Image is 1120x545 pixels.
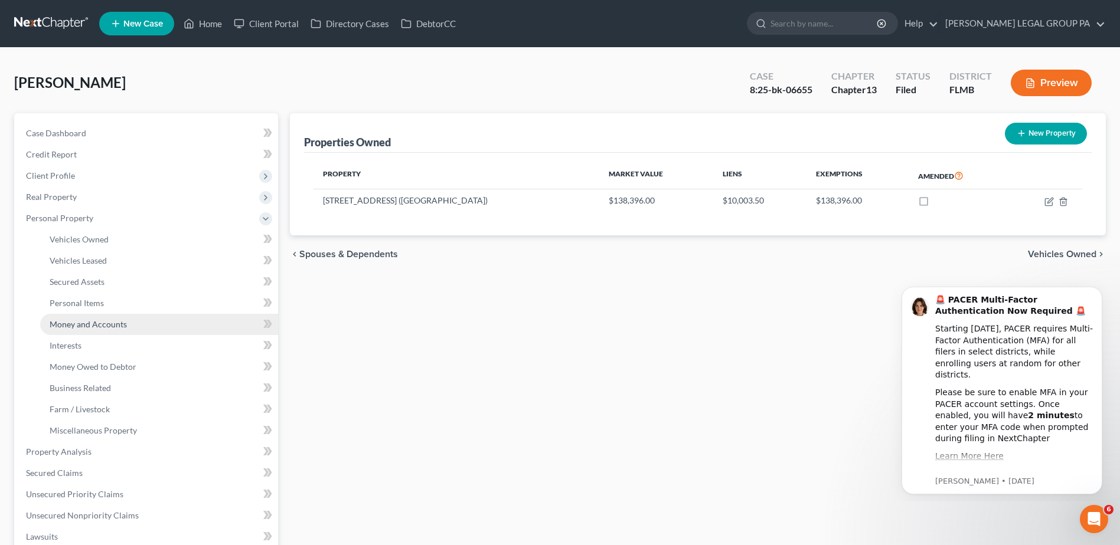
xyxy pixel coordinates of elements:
[51,193,209,237] i: We use the Salesforce Authenticator app for MFA at NextChapter and other users are reporting the ...
[40,420,278,441] a: Miscellaneous Property
[17,144,278,165] a: Credit Report
[896,83,930,97] div: Filed
[40,229,278,250] a: Vehicles Owned
[599,162,713,189] th: Market Value
[26,446,92,457] span: Property Analysis
[17,123,278,144] a: Case Dashboard
[26,149,77,159] span: Credit Report
[50,255,107,265] span: Vehicles Leased
[314,162,599,189] th: Property
[1080,505,1108,533] iframe: Intercom live chat
[949,83,992,97] div: FLMB
[17,484,278,505] a: Unsecured Priority Claims
[14,74,126,91] span: [PERSON_NAME]
[50,362,136,372] span: Money Owed to Debtor
[304,135,391,149] div: Properties Owned
[17,505,278,526] a: Unsecured Nonpriority Claims
[1096,249,1106,259] i: chevron_right
[50,425,137,435] span: Miscellaneous Property
[40,250,278,271] a: Vehicles Leased
[949,70,992,83] div: District
[305,13,395,34] a: Directory Cases
[26,489,123,499] span: Unsecured Priority Claims
[26,192,77,202] span: Real Property
[395,13,462,34] a: DebtorCC
[228,13,305,34] a: Client Portal
[806,162,909,189] th: Exemptions
[17,462,278,484] a: Secured Claims
[51,200,210,211] p: Message from Emma, sent 5w ago
[831,70,877,83] div: Chapter
[26,510,139,520] span: Unsecured Nonpriority Claims
[770,12,879,34] input: Search by name...
[290,249,398,259] button: chevron_left Spouses & Dependents
[40,293,278,314] a: Personal Items
[1005,123,1087,145] button: New Property
[40,377,278,399] a: Business Related
[750,70,812,83] div: Case
[50,234,109,244] span: Vehicles Owned
[50,298,104,308] span: Personal Items
[299,249,398,259] span: Spouses & Dependents
[17,441,278,462] a: Property Analysis
[806,189,909,212] td: $138,396.00
[50,404,110,414] span: Farm / Livestock
[178,13,228,34] a: Home
[1104,505,1114,514] span: 6
[314,189,599,212] td: [STREET_ADDRESS] ([GEOGRAPHIC_DATA])
[40,335,278,356] a: Interests
[50,319,127,329] span: Money and Accounts
[713,162,807,189] th: Liens
[26,531,58,541] span: Lawsuits
[750,83,812,97] div: 8:25-bk-06655
[909,162,1009,189] th: Amended
[26,468,83,478] span: Secured Claims
[123,19,163,28] span: New Case
[713,189,807,212] td: $10,003.50
[40,356,278,377] a: Money Owed to Debtor
[40,314,278,335] a: Money and Accounts
[884,276,1120,501] iframe: Intercom notifications message
[26,213,93,223] span: Personal Property
[899,13,938,34] a: Help
[599,189,713,212] td: $138,396.00
[26,170,75,180] span: Client Profile
[1011,70,1092,96] button: Preview
[40,399,278,420] a: Farm / Livestock
[896,70,930,83] div: Status
[939,13,1105,34] a: [PERSON_NAME] LEGAL GROUP PA
[866,84,877,95] span: 13
[1028,249,1106,259] button: Vehicles Owned chevron_right
[831,83,877,97] div: Chapter
[26,128,86,138] span: Case Dashboard
[50,277,105,287] span: Secured Assets
[290,249,299,259] i: chevron_left
[50,383,111,393] span: Business Related
[1028,249,1096,259] span: Vehicles Owned
[50,340,81,350] span: Interests
[40,271,278,293] a: Secured Assets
